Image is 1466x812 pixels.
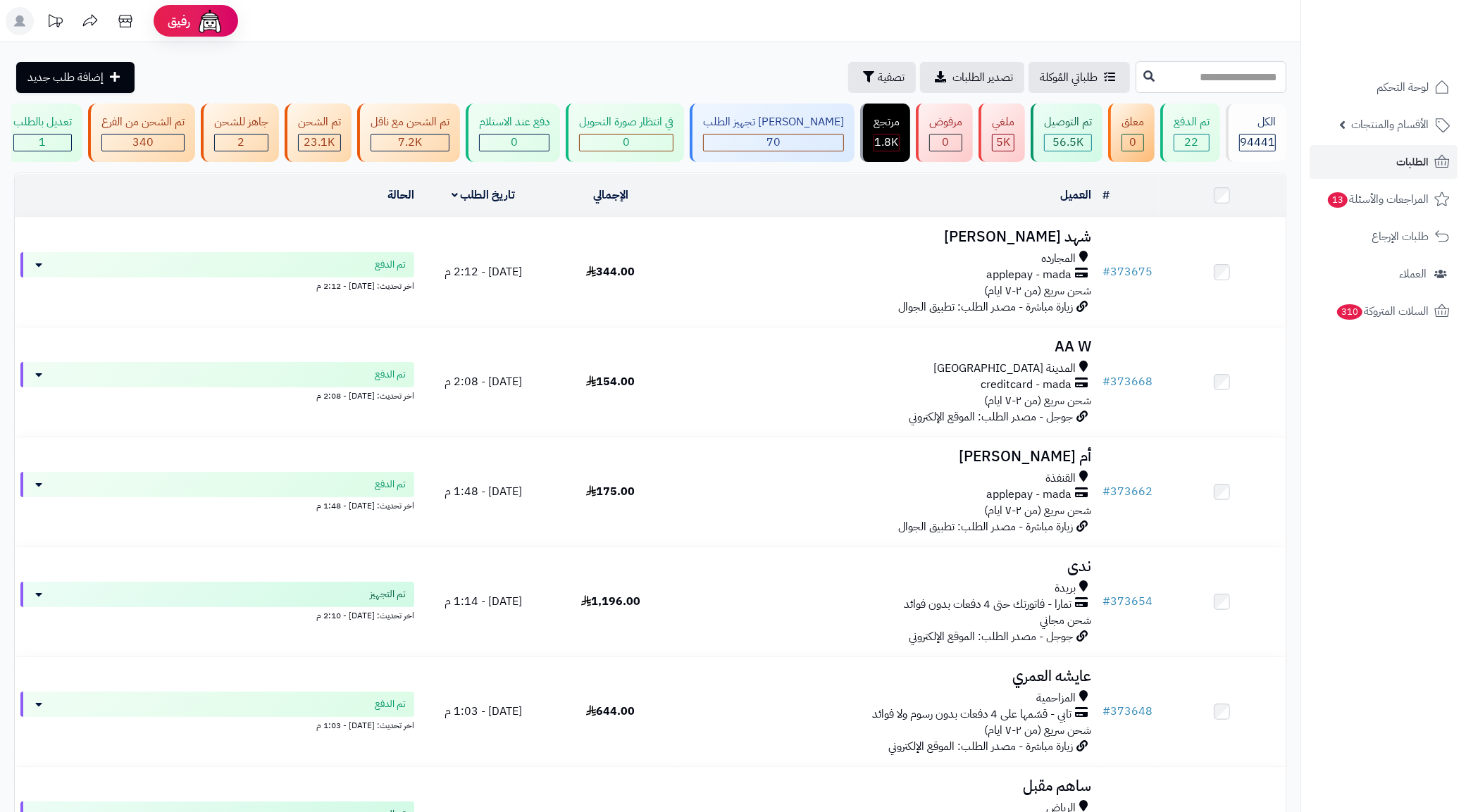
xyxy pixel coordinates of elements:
[398,134,422,151] span: 7.2K
[1377,77,1429,97] span: لوحة التحكم
[1185,134,1199,151] span: 22
[913,104,976,162] a: مرفوض 0
[27,69,104,86] span: إضافة طلب جديد
[1336,301,1429,321] span: السلات المتروكة
[985,502,1092,519] span: شحن سريع (من ٢-٧ ايام)
[579,114,673,130] div: في انتظار صورة التحويل
[920,62,1024,93] a: تصدير الطلبات
[215,135,268,151] div: 2
[1042,251,1076,267] span: المجارده
[168,13,190,30] span: رفيق
[20,607,414,622] div: اخر تحديث: [DATE] - 2:10 م
[593,187,628,204] a: الإجمالي
[1174,114,1210,130] div: تم الدفع
[680,778,1092,794] h3: ساهم مقبل
[1310,70,1458,104] a: لوحة التحكم
[985,722,1092,739] span: شحن سريع (من ٢-٧ ايام)
[934,361,1076,377] span: المدينة [GEOGRAPHIC_DATA]
[996,134,1010,151] span: 5K
[1040,69,1098,86] span: طلباتي المُوكلة
[952,69,1013,86] span: تصدير الطلبات
[857,104,913,162] a: مرتجع 1.8K
[1310,220,1458,254] a: طلبات الإرجاع
[298,114,341,130] div: تم الشحن
[623,134,630,151] span: 0
[1046,470,1076,487] span: القنفذة
[1061,187,1092,204] a: العميل
[680,339,1092,355] h3: AA W
[930,135,962,151] div: 0
[586,373,635,390] span: 154.00
[20,387,414,402] div: اخر تحديث: [DATE] - 2:08 م
[375,258,406,272] span: تم الدفع
[985,392,1092,409] span: شحن سريع (من ٢-٧ ايام)
[445,593,522,610] span: [DATE] - 1:14 م
[1103,593,1111,610] span: #
[1103,263,1153,280] a: #373675
[1052,134,1083,151] span: 56.5K
[1310,257,1458,291] a: العملاء
[1055,580,1076,596] span: بريدة
[132,134,154,151] span: 340
[463,104,563,162] a: دفع عند الاستلام 0
[766,134,781,151] span: 70
[1310,145,1458,179] a: الطلبات
[1174,135,1209,151] div: 22
[703,114,844,130] div: [PERSON_NAME] تجهيز الطلب
[878,69,905,86] span: تصفية
[1105,104,1157,162] a: معلق 0
[1122,135,1143,151] div: 0
[899,518,1074,535] span: زيارة مباشرة - مصدر الطلب: تطبيق الجوال
[889,738,1074,755] span: زيارة مباشرة - مصدر الطلب: الموقع الإلكتروني
[511,134,518,151] span: 0
[1103,483,1153,500] a: #373662
[929,114,962,130] div: مرفوض
[445,483,522,500] span: [DATE] - 1:48 م
[387,187,414,204] a: الحالة
[1328,192,1348,208] span: 13
[16,62,135,93] a: إضافة طلب جديد
[1103,483,1111,500] span: #
[687,104,857,162] a: [PERSON_NAME] تجهيز الطلب 70
[981,377,1072,393] span: creditcard - mada
[299,135,340,151] div: 23114
[102,135,184,151] div: 340
[993,135,1014,151] div: 4957
[1327,189,1429,209] span: المراجعات والأسئلة
[1103,703,1153,720] a: #373648
[371,114,449,130] div: تم الشحن مع ناقل
[985,282,1092,299] span: شحن سريع (من ٢-٧ ايام)
[370,587,406,601] span: تم التجهيز
[909,408,1074,425] span: جوجل - مصدر الطلب: الموقع الإلكتروني
[375,697,406,711] span: تم الدفع
[1129,134,1136,151] span: 0
[445,703,522,720] span: [DATE] - 1:03 م
[1223,104,1289,162] a: الكل94441
[1103,263,1111,280] span: #
[238,134,245,151] span: 2
[987,487,1072,503] span: applepay - mada
[1044,114,1092,130] div: تم التوصيل
[1037,690,1076,706] span: المزاحمية
[1041,612,1092,629] span: شحن مجاني
[680,668,1092,685] h3: عايشه العمري
[479,114,549,130] div: دفع عند الاستلام
[198,104,282,162] a: جاهز للشحن 2
[1399,264,1427,284] span: العملاء
[987,267,1072,283] span: applepay - mada
[976,104,1028,162] a: ملغي 5K
[1103,373,1111,390] span: #
[375,477,406,492] span: تم الدفع
[1370,37,1453,67] img: logo-2.png
[848,62,916,93] button: تصفية
[445,263,522,280] span: [DATE] - 2:12 م
[1103,593,1153,610] a: #373654
[1029,62,1130,93] a: طلباتي المُوكلة
[1028,104,1105,162] a: تم التوصيل 56.5K
[680,558,1092,575] h3: ندى
[1396,152,1429,172] span: الطلبات
[873,706,1072,723] span: تابي - قسّمها على 4 دفعات بدون رسوم ولا فوائد
[905,596,1072,613] span: تمارا - فاتورتك حتى 4 دفعات بدون فوائد
[480,135,549,151] div: 0
[282,104,354,162] a: تم الشحن 23.1K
